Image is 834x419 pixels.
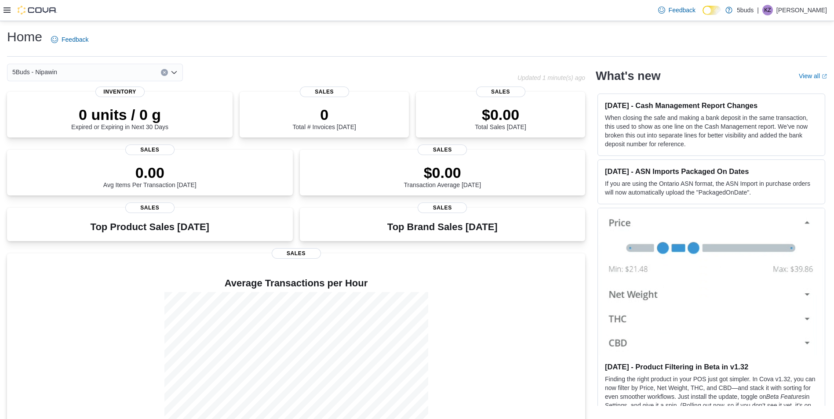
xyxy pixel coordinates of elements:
[95,87,145,97] span: Inventory
[669,6,696,14] span: Feedback
[605,167,818,176] h3: [DATE] - ASN Imports Packaged On Dates
[387,222,498,232] h3: Top Brand Sales [DATE]
[161,69,168,76] button: Clear input
[475,106,526,130] div: Total Sales [DATE]
[605,113,818,148] p: When closing the safe and making a bank deposit in the same transaction, this used to show as one...
[605,101,818,110] h3: [DATE] - Cash Management Report Changes
[799,72,827,79] a: View allExternal link
[475,106,526,123] p: $0.00
[62,35,88,44] span: Feedback
[596,69,660,83] h2: What's new
[103,164,197,188] div: Avg Items Per Transaction [DATE]
[125,202,175,213] span: Sales
[125,144,175,155] span: Sales
[605,375,818,419] p: Finding the right product in your POS just got simpler. In Cova v1.32, you can now filter by Pric...
[404,164,481,188] div: Transaction Average [DATE]
[300,87,349,97] span: Sales
[517,74,585,81] p: Updated 1 minute(s) ago
[703,6,721,15] input: Dark Mode
[764,5,771,15] span: KZ
[766,393,805,400] em: Beta Features
[14,278,578,289] h4: Average Transactions per Hour
[605,179,818,197] p: If you are using the Ontario ASN format, the ASN Import in purchase orders will now automatically...
[822,74,827,79] svg: External link
[292,106,356,130] div: Total # Invoices [DATE]
[47,31,92,48] a: Feedback
[776,5,827,15] p: [PERSON_NAME]
[418,202,467,213] span: Sales
[272,248,321,259] span: Sales
[605,362,818,371] h3: [DATE] - Product Filtering in Beta in v1.32
[404,164,481,181] p: $0.00
[71,106,168,123] p: 0 units / 0 g
[7,28,42,46] h1: Home
[418,144,467,155] span: Sales
[476,87,525,97] span: Sales
[737,5,754,15] p: 5buds
[12,67,57,77] span: 5Buds - Nipawin
[171,69,178,76] button: Open list of options
[292,106,356,123] p: 0
[655,1,699,19] a: Feedback
[91,222,209,232] h3: Top Product Sales [DATE]
[71,106,168,130] div: Expired or Expiring in Next 30 Days
[757,5,759,15] p: |
[103,164,197,181] p: 0.00
[762,5,773,15] div: Keith Ziemann
[18,6,57,14] img: Cova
